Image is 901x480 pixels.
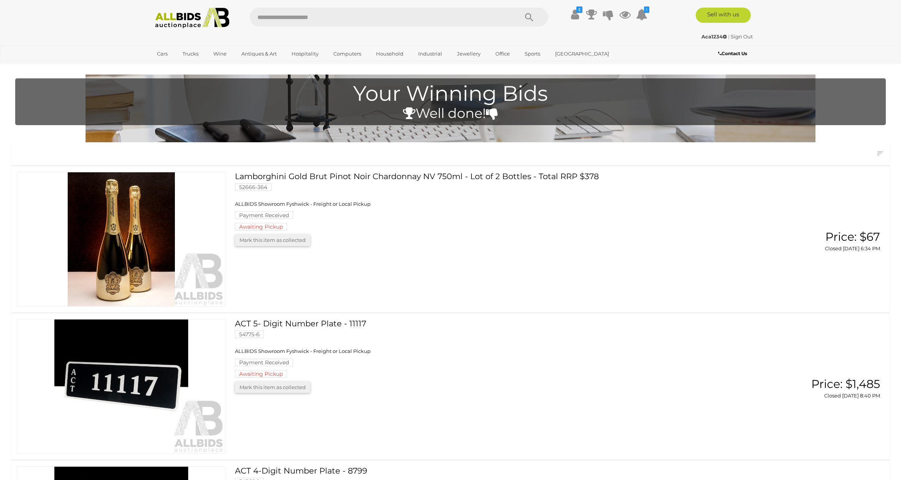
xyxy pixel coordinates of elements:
a: Wine [208,48,232,60]
a: Trucks [178,48,203,60]
a: Sign Out [731,33,753,40]
strong: Aca1234 [701,33,727,40]
img: 54775-6a.jpg [17,319,225,453]
a: Price: $1,485 Closed [DATE] 8:40 PM [749,378,882,399]
a: Contact Us [718,49,749,58]
a: Jewellery [452,48,485,60]
a: Price: $67 Closed [DATE] 6:34 PM [749,230,882,252]
a: Household [371,48,408,60]
a: Office [490,48,515,60]
a: Hospitality [287,48,324,60]
span: | [728,33,730,40]
a: $ [569,8,581,21]
a: Computers [328,48,366,60]
i: 1 [644,6,649,13]
a: Sell with us [696,8,751,23]
span: Price: $67 [825,230,880,244]
button: Search [510,8,548,27]
a: Lamborghini Gold Brut Pinot Noir Chardonnay NV 750ml - Lot of 2 Bottles - Total RRP $378 52666-36... [241,172,738,230]
span: Price: $1,485 [811,377,880,391]
a: ACT 5- Digit Number Plate - 11117 54775-6 ALLBIDS Showroom Fyshwick - Freight or Local Pickup Pay... [241,319,738,378]
a: Aca1234 [701,33,728,40]
h1: Your Winning Bids [19,82,882,105]
a: Antiques & Art [236,48,282,60]
h4: Well done! [19,106,882,121]
a: Industrial [413,48,447,60]
button: Mark this item as collected [235,381,310,393]
b: Contact Us [718,51,747,56]
img: Allbids.com.au [151,8,233,29]
a: Sports [520,48,545,60]
a: [GEOGRAPHIC_DATA] [550,48,614,60]
img: 52666-364a.jpg [17,172,225,306]
button: Mark this item as collected [235,234,310,246]
i: $ [576,6,582,13]
a: Cars [152,48,173,60]
a: 1 [636,8,647,21]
